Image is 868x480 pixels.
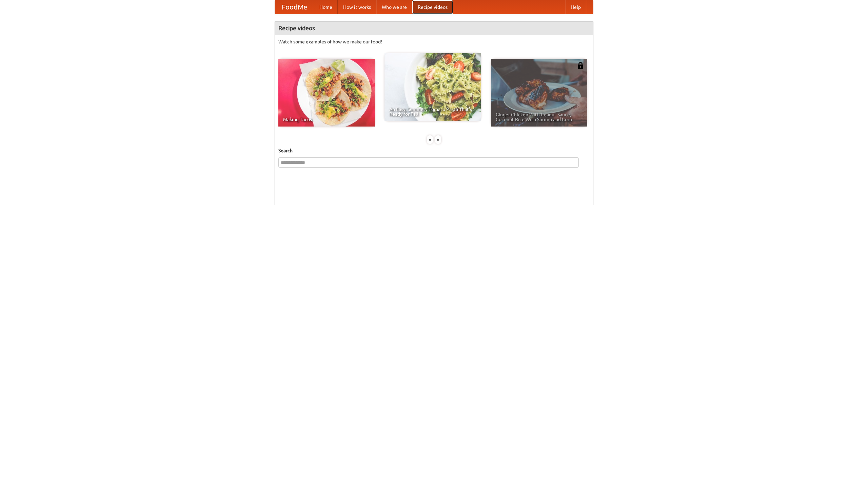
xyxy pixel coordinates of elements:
a: Help [565,0,586,14]
a: Recipe videos [412,0,453,14]
a: Who we are [376,0,412,14]
a: Making Tacos [278,59,375,127]
span: An Easy, Summery Tomato Pasta That's Ready for Fall [389,107,476,116]
a: Home [314,0,338,14]
span: Making Tacos [283,117,370,122]
a: FoodMe [275,0,314,14]
img: 483408.png [577,62,584,69]
a: An Easy, Summery Tomato Pasta That's Ready for Fall [384,53,481,121]
a: How it works [338,0,376,14]
p: Watch some examples of how we make our food! [278,38,590,45]
div: « [427,135,433,144]
h4: Recipe videos [275,21,593,35]
h5: Search [278,147,590,154]
div: » [435,135,441,144]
